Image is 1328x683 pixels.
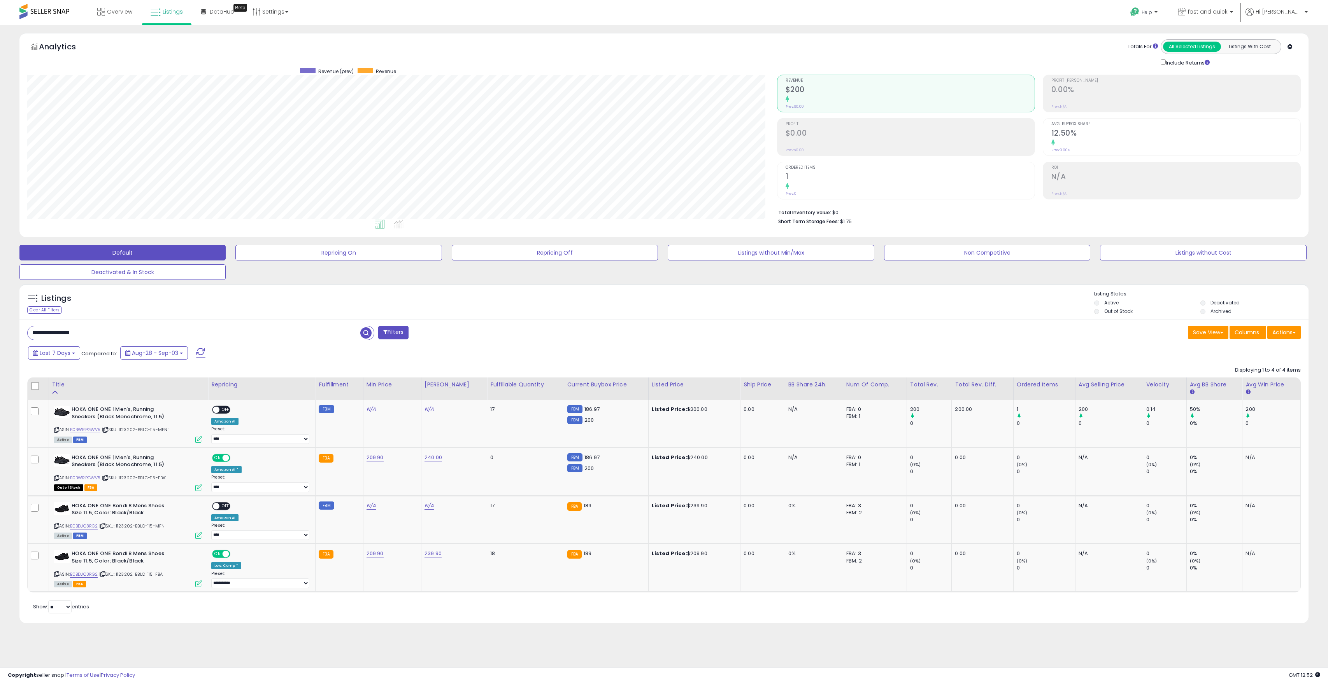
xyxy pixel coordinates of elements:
small: (0%) [1146,461,1157,468]
div: 0 [1146,454,1186,461]
span: Listings [163,8,183,16]
h5: Analytics [39,41,91,54]
div: 0.00 [744,454,779,461]
div: BB Share 24h. [788,381,840,389]
span: Overview [107,8,132,16]
span: All listings that are currently out of stock and unavailable for purchase on Amazon [54,484,83,491]
small: FBA [567,550,582,559]
span: Help [1142,9,1152,16]
div: Fulfillable Quantity [490,381,560,389]
button: All Selected Listings [1163,42,1221,52]
div: 0 [1017,454,1075,461]
small: FBM [567,464,582,472]
div: 0 [1017,468,1075,475]
a: B0BWRPGWV5 [70,426,101,433]
div: ASIN: [54,550,202,586]
small: Prev: $0.00 [786,104,804,109]
span: 189 [584,550,591,557]
div: 0.00 [744,502,779,509]
span: FBM [73,437,87,443]
div: N/A [788,454,837,461]
img: 31AQaUC9NUL._SL40_.jpg [54,550,70,563]
button: Default [19,245,226,260]
button: Non Competitive [884,245,1090,260]
span: Revenue (prev) [318,68,354,75]
h2: 0.00% [1051,85,1300,96]
div: 0.00 [744,550,779,557]
div: 0 [490,454,558,461]
div: FBA: 3 [846,550,901,557]
small: (0%) [1017,510,1028,516]
div: 0% [788,502,837,509]
small: Prev: N/A [1051,104,1067,109]
div: ASIN: [54,502,202,538]
div: N/A [1079,454,1137,461]
span: Last 7 Days [40,349,70,357]
div: $239.90 [652,502,734,509]
h2: $200 [786,85,1035,96]
button: Filters [378,326,409,339]
b: HOKA ONE ONE Bondi 8 Mens Shoes Size 11.5, Color: Black/Black [72,502,166,519]
small: FBA [319,454,333,463]
div: 0 [910,468,952,475]
b: HOKA ONE ONE | Men's, Running Sneakers (Black Monochrome, 11.5) [72,454,166,470]
div: 0 [1146,502,1186,509]
div: 0 [1146,550,1186,557]
small: FBM [567,416,582,424]
a: 240.00 [425,454,442,461]
span: | SKU: 1123202-BBLC-115-MFN [99,523,165,529]
b: Listed Price: [652,502,687,509]
span: Profit [786,122,1035,126]
span: FBM [73,533,87,539]
div: FBM: 1 [846,413,901,420]
div: FBA: 0 [846,454,901,461]
button: Columns [1230,326,1266,339]
div: FBA: 3 [846,502,901,509]
span: Avg. Buybox Share [1051,122,1300,126]
div: Velocity [1146,381,1183,389]
a: Help [1124,1,1165,25]
small: (0%) [1146,510,1157,516]
span: 189 [584,502,591,509]
small: (0%) [1190,510,1201,516]
div: 0 [1017,550,1075,557]
div: Ship Price [744,381,781,389]
div: Repricing [211,381,312,389]
a: N/A [425,502,434,510]
div: N/A [1246,550,1295,557]
button: Listings With Cost [1221,42,1279,52]
div: Listed Price [652,381,737,389]
li: $0 [778,207,1295,217]
span: Compared to: [81,350,117,357]
div: 0% [1190,502,1242,509]
span: OFF [219,407,232,413]
span: ROI [1051,166,1300,170]
div: 0 [1146,420,1186,427]
a: B0BDJC3RG2 [70,571,98,578]
label: Out of Stock [1104,308,1133,314]
div: 0.14 [1146,406,1186,413]
div: 200 [1246,406,1300,413]
button: Aug-28 - Sep-03 [120,346,188,360]
div: $209.90 [652,550,734,557]
div: 0 [910,550,952,557]
div: Avg Selling Price [1079,381,1140,389]
span: Revenue [786,79,1035,83]
small: FBM [567,453,582,461]
span: fast and quick [1188,8,1228,16]
b: HOKA ONE ONE | Men's, Running Sneakers (Black Monochrome, 11.5) [72,406,166,422]
div: Ordered Items [1017,381,1072,389]
a: B0BWRPGWV5 [70,475,101,481]
small: (0%) [1190,558,1201,564]
div: 1 [1017,406,1075,413]
small: FBM [319,405,334,413]
small: FBM [567,405,582,413]
div: Preset: [211,523,309,540]
div: N/A [1246,502,1295,509]
span: Profit [PERSON_NAME] [1051,79,1300,83]
div: 0 [1146,468,1186,475]
span: | SKU: 1123202-BBLC-115-FBA [99,571,163,577]
div: Preset: [211,426,309,444]
div: Totals For [1128,43,1158,51]
span: All listings currently available for purchase on Amazon [54,437,72,443]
